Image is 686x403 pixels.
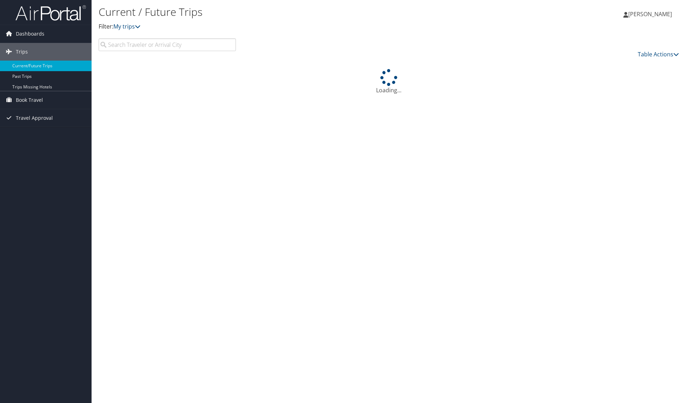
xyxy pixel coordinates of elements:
[628,10,672,18] span: [PERSON_NAME]
[638,50,679,58] a: Table Actions
[99,22,486,31] p: Filter:
[15,5,86,21] img: airportal-logo.png
[99,5,486,19] h1: Current / Future Trips
[113,23,141,30] a: My trips
[623,4,679,25] a: [PERSON_NAME]
[16,25,44,43] span: Dashboards
[16,43,28,61] span: Trips
[99,69,679,94] div: Loading...
[16,91,43,109] span: Book Travel
[16,109,53,127] span: Travel Approval
[99,38,236,51] input: Search Traveler or Arrival City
